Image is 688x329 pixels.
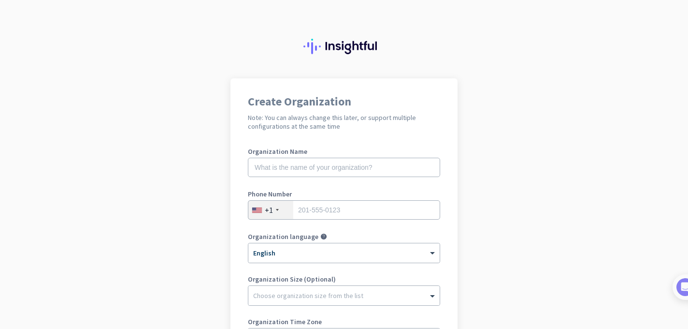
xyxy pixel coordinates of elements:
[248,318,440,325] label: Organization Time Zone
[248,276,440,283] label: Organization Size (Optional)
[303,39,385,54] img: Insightful
[265,205,273,215] div: +1
[248,233,318,240] label: Organization language
[248,191,440,197] label: Phone Number
[248,200,440,220] input: 201-555-0123
[248,96,440,107] h1: Create Organization
[248,113,440,131] h2: Note: You can always change this later, or support multiple configurations at the same time
[320,233,327,240] i: help
[248,158,440,177] input: What is the name of your organization?
[248,148,440,155] label: Organization Name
